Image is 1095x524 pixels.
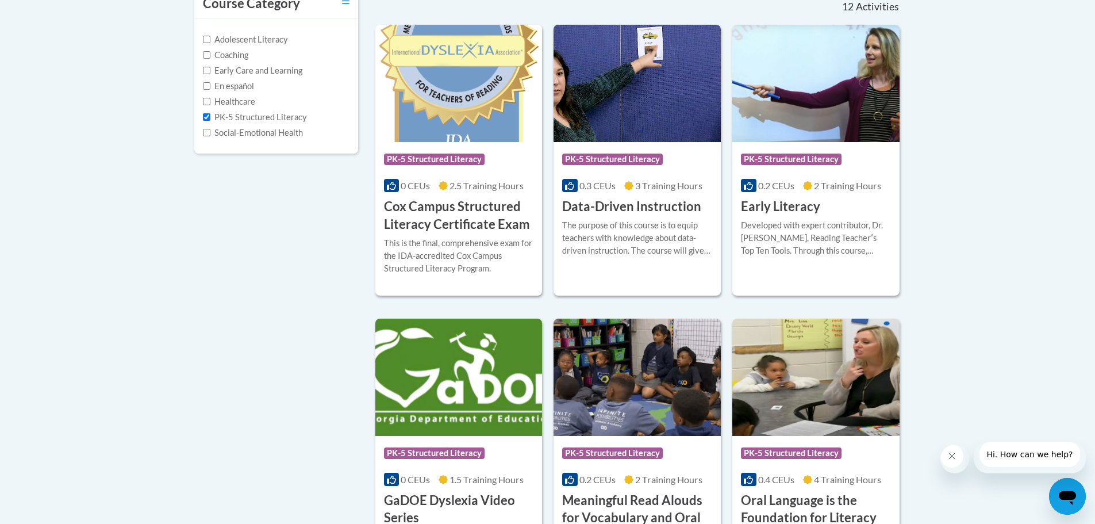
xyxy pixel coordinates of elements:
[384,198,534,234] h3: Cox Campus Structured Literacy Certificate Exam
[203,67,210,74] input: Checkbox for Options
[1049,478,1086,515] iframe: Button to launch messaging window
[554,319,721,436] img: Course Logo
[562,154,663,165] span: PK-5 Structured Literacy
[203,82,210,90] input: Checkbox for Options
[732,25,900,142] img: Course Logo
[974,442,1086,473] iframe: Message from company
[401,474,430,485] span: 0 CEUs
[203,36,210,43] input: Checkbox for Options
[635,180,702,191] span: 3 Training Hours
[384,237,534,275] div: This is the final, comprehensive exam for the IDA-accredited Cox Campus Structured Literacy Program.
[203,98,210,105] input: Checkbox for Options
[562,198,701,216] h3: Data-Driven Instruction
[562,447,663,459] span: PK-5 Structured Literacy
[842,1,854,13] span: 12
[401,180,430,191] span: 0 CEUs
[203,80,254,93] label: En español
[635,474,702,485] span: 2 Training Hours
[579,474,616,485] span: 0.2 CEUs
[856,1,899,13] span: Activities
[384,447,485,459] span: PK-5 Structured Literacy
[814,180,881,191] span: 2 Training Hours
[203,51,210,59] input: Checkbox for Options
[449,180,524,191] span: 2.5 Training Hours
[554,25,721,142] img: Course Logo
[375,25,543,142] img: Course Logo
[758,180,794,191] span: 0.2 CEUs
[384,154,485,165] span: PK-5 Structured Literacy
[375,319,543,436] img: Course Logo
[554,25,721,295] a: Course LogoPK-5 Structured Literacy0.3 CEUs3 Training Hours Data-Driven InstructionThe purpose of...
[732,25,900,295] a: Course LogoPK-5 Structured Literacy0.2 CEUs2 Training Hours Early LiteracyDeveloped with expert c...
[579,180,616,191] span: 0.3 CEUs
[203,111,307,124] label: PK-5 Structured Literacy
[741,219,891,257] div: Developed with expert contributor, Dr. [PERSON_NAME], Reading Teacherʹs Top Ten Tools. Through th...
[203,33,288,46] label: Adolescent Literacy
[741,447,842,459] span: PK-5 Structured Literacy
[741,198,820,216] h3: Early Literacy
[741,154,842,165] span: PK-5 Structured Literacy
[449,474,524,485] span: 1.5 Training Hours
[814,474,881,485] span: 4 Training Hours
[940,445,969,473] iframe: Close message
[203,49,248,62] label: Coaching
[203,127,303,139] label: Social-Emotional Health
[203,113,210,121] input: Checkbox for Options
[375,25,543,295] a: Course LogoPK-5 Structured Literacy0 CEUs2.5 Training Hours Cox Campus Structured Literacy Certif...
[203,95,255,108] label: Healthcare
[732,319,900,436] img: Course Logo
[758,474,794,485] span: 0.4 CEUs
[203,129,210,136] input: Checkbox for Options
[203,64,302,77] label: Early Care and Learning
[562,219,712,257] div: The purpose of this course is to equip teachers with knowledge about data-driven instruction. The...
